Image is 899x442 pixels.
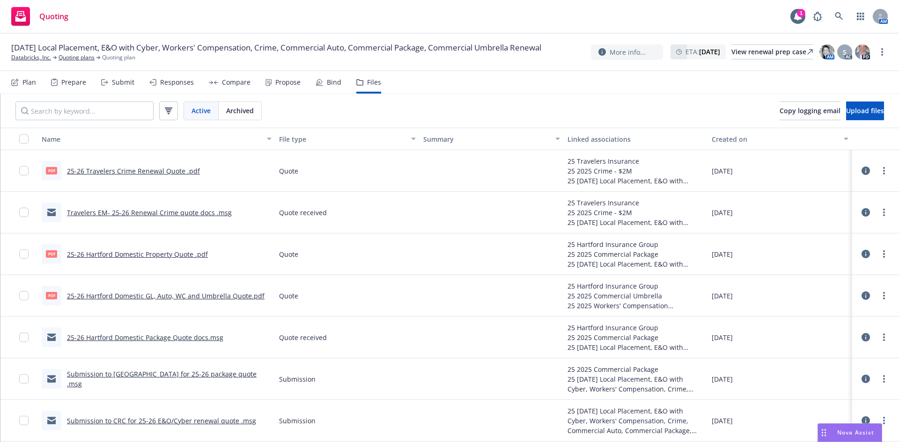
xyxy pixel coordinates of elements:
span: [DATE] [712,416,733,426]
span: [DATE] [712,208,733,217]
span: ETA : [685,47,720,57]
span: Upload files [846,106,884,115]
div: Name [42,134,261,144]
div: 1 [797,9,805,17]
a: more [877,46,888,58]
div: 25 2025 Workers' Compensation [567,301,704,311]
a: more [878,415,890,426]
div: 25 [DATE] Local Placement, E&O with Cyber, Workers' Compensation, Crime, Commercial Auto, Commerc... [567,374,704,394]
a: 25-26 Travelers Crime Renewal Quote .pdf [67,167,200,175]
div: 25 2025 Commercial Package [567,333,704,342]
input: Toggle Row Selected [19,208,29,217]
span: [DATE] [712,291,733,301]
span: Quote received [279,333,327,342]
div: 25 [DATE] Local Placement, E&O with Cyber, Workers' Compensation, Crime, Commercial Auto, Commerc... [567,259,704,269]
input: Toggle Row Selected [19,249,29,259]
div: Linked associations [567,134,704,144]
input: Toggle Row Selected [19,416,29,425]
span: Submission [279,416,316,426]
div: Drag to move [818,424,830,442]
img: photo [819,44,834,59]
button: Nova Assist [818,423,882,442]
a: Databricks, Inc. [11,53,51,62]
input: Search by keyword... [15,101,154,120]
input: Toggle Row Selected [19,166,29,175]
span: Archived [226,106,254,116]
div: 25 [DATE] Local Placement, E&O with Cyber, Workers' Compensation, Crime, Commercial Auto, Commerc... [567,176,704,186]
a: 25-26 Hartford Domestic Package Quote docs.msg [67,333,223,342]
a: more [878,248,890,260]
div: 25 Travelers Insurance [567,156,704,166]
button: File type [275,128,420,150]
a: more [878,165,890,176]
a: View renewal prep case [731,44,813,59]
a: more [878,373,890,384]
div: 25 [DATE] Local Placement, E&O with Cyber, Workers' Compensation, Crime, Commercial Auto, Commerc... [567,217,704,227]
a: more [878,290,890,301]
span: [DATE] [712,374,733,384]
div: File type [279,134,405,144]
div: Files [367,79,381,86]
div: Prepare [61,79,86,86]
span: [DATE] [712,166,733,176]
button: Summary [420,128,564,150]
a: Search [830,7,848,26]
div: Responses [160,79,194,86]
div: View renewal prep case [731,45,813,59]
span: Quote [279,291,298,301]
div: Compare [222,79,251,86]
span: [DATE] [712,249,733,259]
span: Quote received [279,208,327,217]
input: Toggle Row Selected [19,374,29,384]
div: 25 Hartford Insurance Group [567,323,704,333]
div: Propose [275,79,301,86]
button: More info... [591,44,663,60]
input: Select all [19,134,29,144]
span: Copy logging email [780,106,840,115]
div: 25 2025 Crime - $2M [567,208,704,217]
strong: [DATE] [699,47,720,56]
button: Upload files [846,101,884,120]
span: Quoting plan [102,53,135,62]
a: Switch app [851,7,870,26]
div: Submit [112,79,134,86]
button: Linked associations [564,128,708,150]
div: 25 2025 Commercial Umbrella [567,291,704,301]
a: more [878,332,890,343]
span: Quote [279,249,298,259]
div: 25 2025 Commercial Package [567,249,704,259]
div: Created on [712,134,838,144]
div: 25 [DATE] Local Placement, E&O with Cyber, Workers' Compensation, Crime, Commercial Auto, Commerc... [567,342,704,352]
div: 25 Hartford Insurance Group [567,239,704,249]
span: Active [192,106,211,116]
span: pdf [46,250,57,257]
div: 25 2025 Crime - $2M [567,166,704,176]
div: 25 Travelers Insurance [567,198,704,208]
button: Copy logging email [780,101,840,120]
input: Toggle Row Selected [19,291,29,300]
span: Nova Assist [837,428,874,436]
span: Submission [279,374,316,384]
a: Travelers EM- 25-26 Renewal Crime quote docs .msg [67,208,232,217]
div: Plan [22,79,36,86]
a: 25-26 Hartford Domestic GL, Auto, WC and Umbrella Quote.pdf [67,291,265,300]
a: Submission to [GEOGRAPHIC_DATA] for 25-26 package quote .msg [67,370,257,388]
span: pdf [46,292,57,299]
span: More info... [610,47,646,57]
span: Quoting [39,13,68,20]
span: S [843,47,847,57]
a: Quoting plans [59,53,95,62]
a: Submission to CRC for 25-26 E&O/Cyber renewal quote .msg [67,416,256,425]
div: Bind [327,79,341,86]
div: 25 [DATE] Local Placement, E&O with Cyber, Workers' Compensation, Crime, Commercial Auto, Commerc... [567,406,704,435]
a: Report a Bug [808,7,827,26]
a: 25-26 Hartford Domestic Property Quote .pdf [67,250,208,259]
a: Quoting [7,3,72,29]
input: Toggle Row Selected [19,333,29,342]
button: Name [38,128,275,150]
span: Quote [279,166,298,176]
div: 25 2025 Commercial Package [567,364,704,374]
span: [DATE] Local Placement, E&O with Cyber, Workers' Compensation, Crime, Commercial Auto, Commercial... [11,42,541,53]
span: pdf [46,167,57,174]
span: [DATE] [712,333,733,342]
